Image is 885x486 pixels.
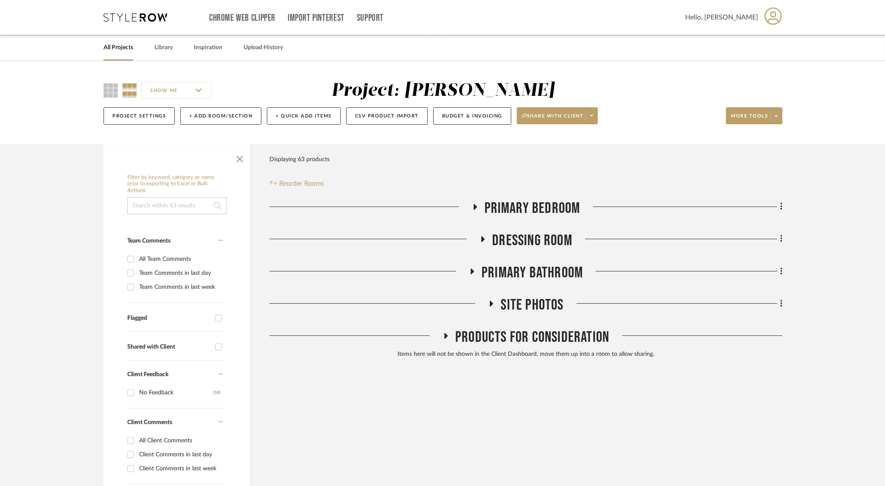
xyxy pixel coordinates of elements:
span: Site Photos [501,296,563,314]
span: Primary Bathroom [482,264,583,282]
div: Client Comments in last week [139,462,221,475]
a: Import Pinterest [288,14,344,22]
button: CSV Product Import [346,107,428,125]
a: Chrome Web Clipper [209,14,275,22]
span: Hello, [PERSON_NAME] [685,12,758,22]
div: (58) [213,386,221,399]
div: Items here will not be shown in the Client Dashboard, move them up into a room to allow sharing. [269,350,782,359]
span: Primary Bedroom [485,199,580,218]
span: Client Comments [127,419,172,425]
div: No Feedback [139,386,213,399]
a: Inspiration [194,42,222,53]
button: Project Settings [104,107,175,125]
div: Project: [PERSON_NAME] [331,82,555,100]
span: Client Feedback [127,371,168,377]
span: Dressing Room [492,232,572,250]
button: + Quick Add Items [267,107,341,125]
a: Upload History [244,42,283,53]
button: Budget & Invoicing [433,107,511,125]
a: Support [357,14,384,22]
button: Close [231,149,248,166]
button: Share with client [517,107,598,124]
div: Client Comments in last day [139,448,221,461]
div: Team Comments in last week [139,280,221,294]
button: More tools [726,107,782,124]
div: Shared with Client [127,344,211,351]
span: Team Comments [127,238,171,244]
div: All Team Comments [139,252,221,266]
div: Team Comments in last day [139,266,221,280]
span: Reorder Rooms [279,179,324,189]
div: All Client Comments [139,434,221,447]
a: All Projects [104,42,133,53]
span: Share with client [522,113,584,126]
input: Search within 63 results [127,197,227,214]
span: More tools [731,113,768,126]
div: Flagged [127,315,211,322]
div: Displaying 63 products [269,151,330,168]
span: Products For Consideration [455,328,609,346]
h6: Filter by keyword, category or name prior to exporting to Excel or Bulk Actions [127,174,227,194]
button: + Add Room/Section [180,107,261,125]
button: Reorder Rooms [269,179,324,189]
a: Library [154,42,173,53]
